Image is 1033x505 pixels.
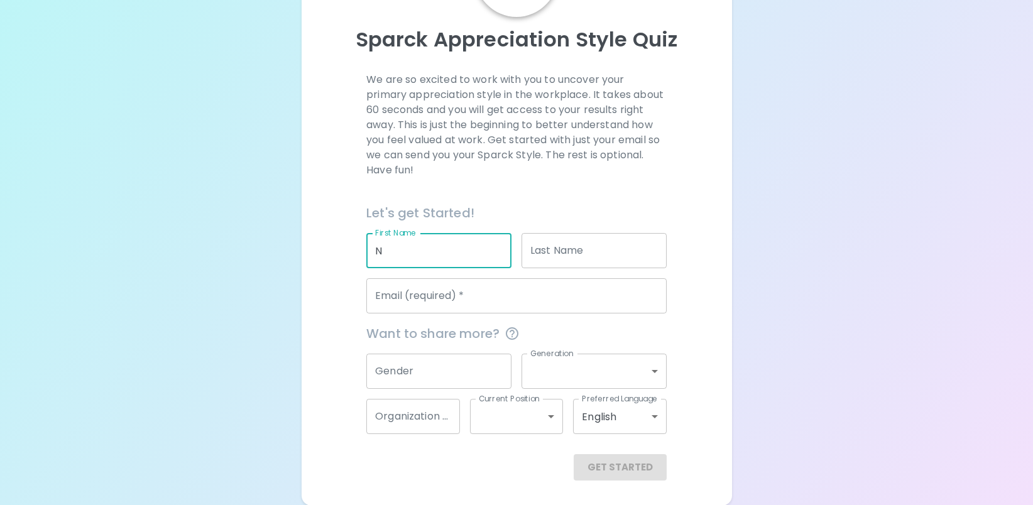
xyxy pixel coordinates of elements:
label: Generation [530,348,574,359]
svg: This information is completely confidential and only used for aggregated appreciation studies at ... [505,326,520,341]
label: First Name [375,227,416,238]
div: English [573,399,667,434]
h6: Let's get Started! [366,203,667,223]
span: Want to share more? [366,323,667,344]
label: Current Position [479,393,540,404]
p: Sparck Appreciation Style Quiz [317,27,717,52]
p: We are so excited to work with you to uncover your primary appreciation style in the workplace. I... [366,72,667,178]
label: Preferred Language [582,393,657,404]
